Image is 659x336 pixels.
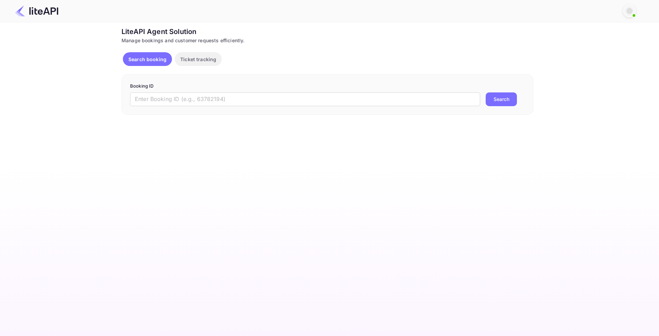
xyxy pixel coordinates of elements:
div: Manage bookings and customer requests efficiently. [122,37,533,44]
p: Search booking [128,56,166,63]
button: Search [486,92,517,106]
p: Ticket tracking [180,56,216,63]
div: LiteAPI Agent Solution [122,26,533,37]
input: Enter Booking ID (e.g., 63782194) [130,92,480,106]
p: Booking ID [130,83,525,90]
img: LiteAPI Logo [15,5,58,16]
